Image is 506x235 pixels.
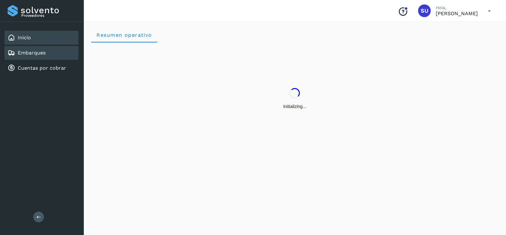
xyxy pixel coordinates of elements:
p: Hola, [436,5,478,10]
p: Sayra Ugalde [436,10,478,16]
div: Cuentas por cobrar [4,61,78,75]
span: Resumen operativo [96,32,152,38]
a: Embarques [18,50,46,56]
a: Inicio [18,35,31,41]
div: Embarques [4,46,78,60]
a: Cuentas por cobrar [18,65,66,71]
p: Proveedores [21,13,76,18]
div: Inicio [4,31,78,45]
